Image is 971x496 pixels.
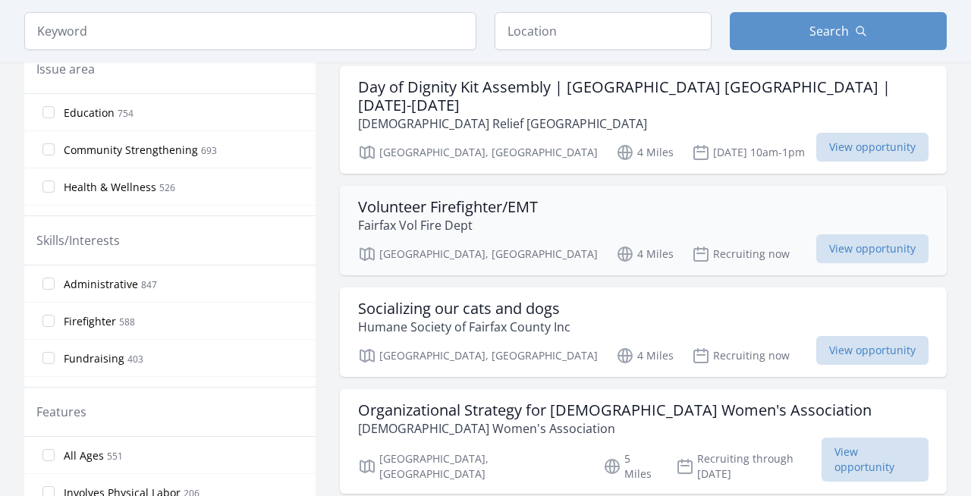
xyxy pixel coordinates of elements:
input: Education 754 [42,106,55,118]
p: [DEMOGRAPHIC_DATA] Relief [GEOGRAPHIC_DATA] [358,115,929,133]
input: Administrative 847 [42,278,55,290]
a: Socializing our cats and dogs Humane Society of Fairfax County Inc [GEOGRAPHIC_DATA], [GEOGRAPHIC... [340,287,947,377]
a: Day of Dignity Kit Assembly | [GEOGRAPHIC_DATA] [GEOGRAPHIC_DATA] | [DATE]-[DATE] [DEMOGRAPHIC_DA... [340,66,947,174]
input: Health & Wellness 526 [42,181,55,193]
input: All Ages 551 [42,449,55,461]
p: Humane Society of Fairfax County Inc [358,318,570,336]
span: 403 [127,353,143,366]
span: Community Strengthening [64,143,198,158]
span: Firefighter [64,314,116,329]
h3: Organizational Strategy for [DEMOGRAPHIC_DATA] Women's Association [358,401,872,419]
input: Community Strengthening 693 [42,143,55,155]
a: Volunteer Firefighter/EMT Fairfax Vol Fire Dept [GEOGRAPHIC_DATA], [GEOGRAPHIC_DATA] 4 Miles Recr... [340,186,947,275]
span: View opportunity [816,336,929,365]
span: View opportunity [822,438,929,482]
p: Recruiting now [692,347,790,365]
legend: Features [36,403,86,421]
p: Recruiting through [DATE] [676,451,822,482]
legend: Skills/Interests [36,231,120,250]
span: 754 [118,107,134,120]
p: 5 Miles [603,451,658,482]
input: Firefighter 588 [42,315,55,327]
span: 588 [119,315,135,328]
h3: Socializing our cats and dogs [358,300,570,318]
legend: Issue area [36,60,95,78]
span: All Ages [64,448,104,463]
span: View opportunity [816,234,929,263]
h3: Day of Dignity Kit Assembly | [GEOGRAPHIC_DATA] [GEOGRAPHIC_DATA] | [DATE]-[DATE] [358,78,929,115]
h3: Volunteer Firefighter/EMT [358,198,538,216]
span: 551 [107,450,123,463]
input: Keyword [24,12,476,50]
p: [DEMOGRAPHIC_DATA] Women's Association [358,419,872,438]
input: Fundraising 403 [42,352,55,364]
p: Fairfax Vol Fire Dept [358,216,538,234]
p: 4 Miles [616,245,674,263]
span: View opportunity [816,133,929,162]
span: 526 [159,181,175,194]
span: Fundraising [64,351,124,366]
p: [GEOGRAPHIC_DATA], [GEOGRAPHIC_DATA] [358,451,585,482]
span: Search [809,22,849,40]
span: 847 [141,278,157,291]
p: [DATE] 10am-1pm [692,143,805,162]
p: [GEOGRAPHIC_DATA], [GEOGRAPHIC_DATA] [358,143,598,162]
span: 693 [201,144,217,157]
span: Administrative [64,277,138,292]
p: [GEOGRAPHIC_DATA], [GEOGRAPHIC_DATA] [358,347,598,365]
p: 4 Miles [616,143,674,162]
input: Location [495,12,712,50]
p: 4 Miles [616,347,674,365]
span: Health & Wellness [64,180,156,195]
span: Education [64,105,115,121]
p: Recruiting now [692,245,790,263]
a: Organizational Strategy for [DEMOGRAPHIC_DATA] Women's Association [DEMOGRAPHIC_DATA] Women's Ass... [340,389,947,494]
button: Search [730,12,947,50]
p: [GEOGRAPHIC_DATA], [GEOGRAPHIC_DATA] [358,245,598,263]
